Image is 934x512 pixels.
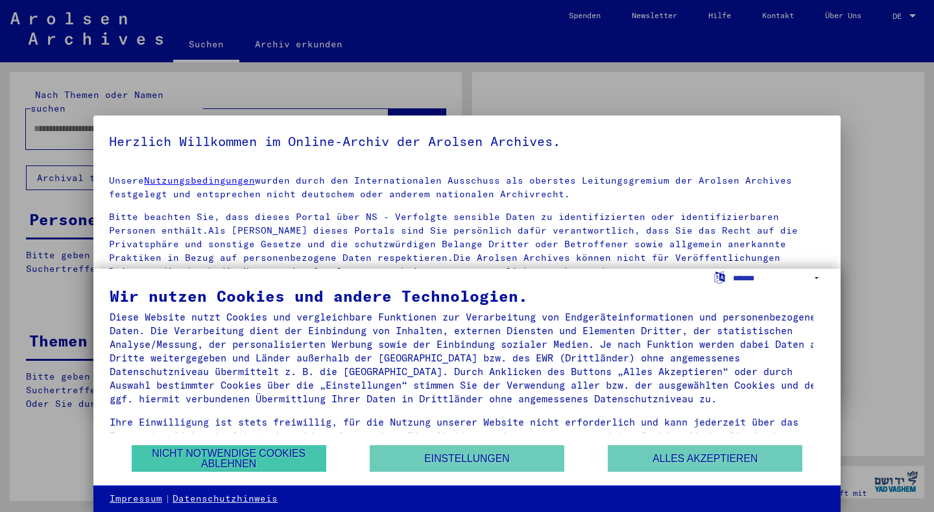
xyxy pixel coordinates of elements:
button: Nicht notwendige Cookies ablehnen [132,445,326,472]
a: Datenschutzhinweis [173,493,278,506]
select: Sprache auswählen [733,269,824,287]
p: Unsere wurden durch den Internationalen Ausschuss als oberstes Leitungsgremium der Arolsen Archiv... [109,174,825,201]
div: Ihre Einwilligung ist stets freiwillig, für die Nutzung unserer Website nicht erforderlich und ka... [110,415,824,456]
h5: Herzlich Willkommen im Online-Archiv der Arolsen Archives. [109,131,825,152]
a: Impressum [110,493,162,506]
div: Wir nutzen Cookies und andere Technologien. [110,288,824,304]
div: Diese Website nutzt Cookies und vergleichbare Funktionen zur Verarbeitung von Endgeräteinformatio... [110,310,824,406]
button: Alles akzeptieren [608,445,802,472]
a: Nutzungsbedingungen [144,175,255,186]
button: Einstellungen [370,445,564,472]
label: Sprache auswählen [713,271,726,283]
p: Bitte beachten Sie, dass dieses Portal über NS - Verfolgte sensible Daten zu identifizierten oder... [109,210,825,278]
